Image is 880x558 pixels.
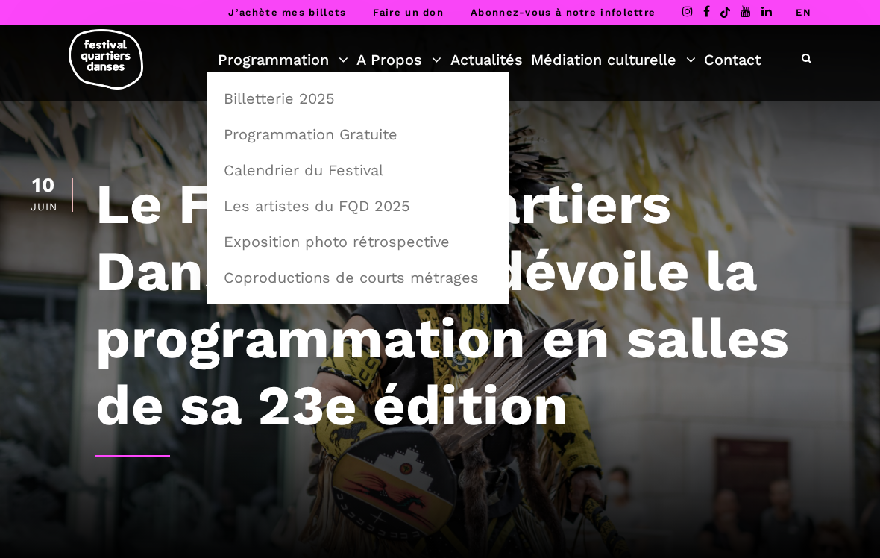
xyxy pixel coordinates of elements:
a: Faire un don [373,7,444,18]
a: Programmation Gratuite [215,117,501,151]
h1: Le Festival Quartiers Danses (FQD) dévoile la programmation en salles de sa 23e édition [95,170,850,439]
a: EN [796,7,811,18]
a: Médiation culturelle [531,47,696,72]
img: logo-fqd-med [69,29,143,90]
a: Actualités [450,47,523,72]
a: Contact [704,47,761,72]
a: Calendrier du Festival [215,153,501,187]
div: Juin [30,201,57,212]
a: Exposition photo rétrospective [215,225,501,259]
a: Coproductions de courts métrages [215,260,501,295]
a: Programmation [218,47,348,72]
a: A Propos [356,47,441,72]
div: 10 [30,175,57,195]
a: Abonnez-vous à notre infolettre [471,7,656,18]
a: Les artistes du FQD 2025 [215,189,501,223]
a: J’achète mes billets [228,7,346,18]
a: Billetterie 2025 [215,81,501,116]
